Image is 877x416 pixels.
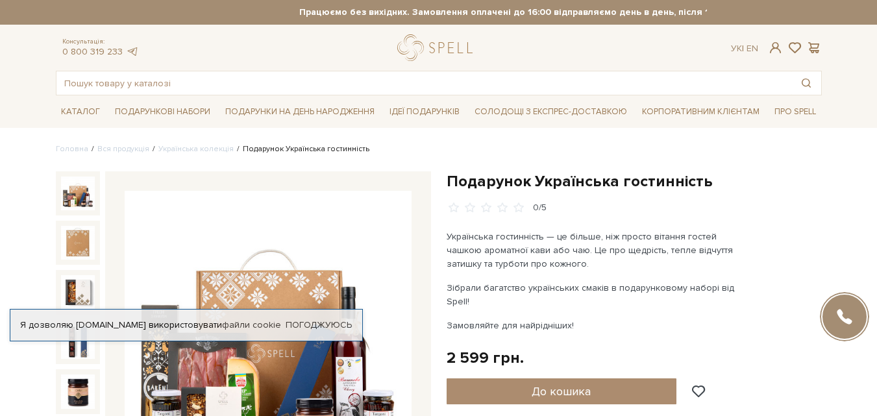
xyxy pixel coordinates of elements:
[384,102,465,122] span: Ідеї подарунків
[447,348,524,368] div: 2 599 грн.
[769,102,821,122] span: Про Spell
[222,319,281,330] a: файли cookie
[97,144,149,154] a: Вся продукція
[447,171,822,191] h1: Подарунок Українська гостинність
[447,319,751,332] p: Замовляйте для найрідніших!
[56,71,791,95] input: Пошук товару у каталозі
[61,374,95,408] img: Подарунок Українська гостинність
[747,43,758,54] a: En
[62,38,139,46] span: Консультація:
[447,230,751,271] p: Українська гостинність — це більше, ніж просто вітання гостей чашкою ароматної кави або чаю. Це п...
[532,384,591,398] span: До кошика
[61,325,95,359] img: Подарунок Українська гостинність
[10,319,362,331] div: Я дозволяю [DOMAIN_NAME] використовувати
[126,46,139,57] a: telegram
[220,102,380,122] span: Подарунки на День народження
[234,143,369,155] li: Подарунок Українська гостинність
[110,102,216,122] span: Подарункові набори
[742,43,744,54] span: |
[447,378,677,404] button: До кошика
[61,226,95,260] img: Подарунок Українська гостинність
[56,144,88,154] a: Головна
[61,275,95,309] img: Подарунок Українська гостинність
[791,71,821,95] button: Пошук товару у каталозі
[469,101,632,123] a: Солодощі з експрес-доставкою
[447,281,751,308] p: Зібрали багатство українських смаків в подарунковому наборі від Spell!
[62,46,123,57] a: 0 800 319 233
[731,43,758,55] div: Ук
[533,202,547,214] div: 0/5
[637,101,765,123] a: Корпоративним клієнтам
[56,102,105,122] span: Каталог
[61,177,95,210] img: Подарунок Українська гостинність
[397,34,478,61] a: logo
[158,144,234,154] a: Українська колекція
[286,319,352,331] a: Погоджуюсь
